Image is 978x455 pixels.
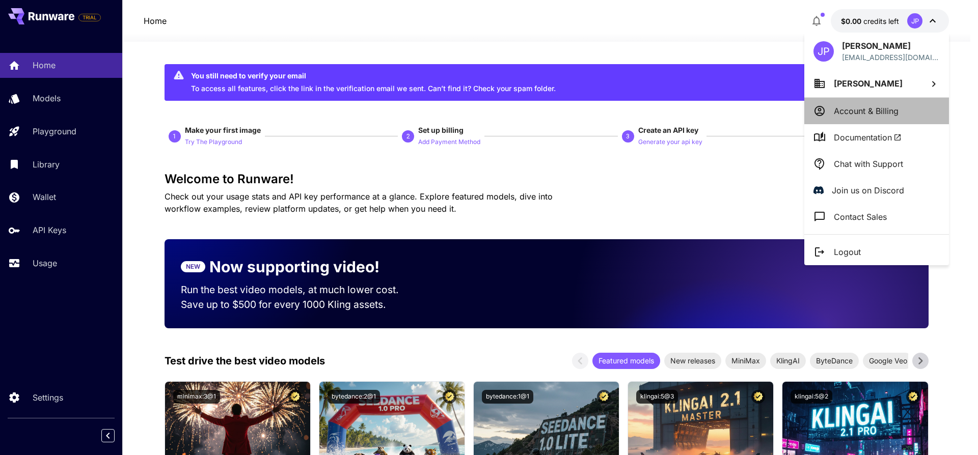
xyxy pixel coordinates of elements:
[842,52,940,63] div: jayjiyani3333@gmail.com
[842,40,940,52] p: [PERSON_NAME]
[834,211,887,223] p: Contact Sales
[813,41,834,62] div: JP
[834,131,902,144] span: Documentation
[832,184,904,196] p: Join us on Discord
[804,70,949,97] button: [PERSON_NAME]
[834,78,903,89] span: [PERSON_NAME]
[834,246,861,258] p: Logout
[834,158,903,170] p: Chat with Support
[842,52,940,63] p: [EMAIL_ADDRESS][DOMAIN_NAME]
[834,105,899,117] p: Account & Billing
